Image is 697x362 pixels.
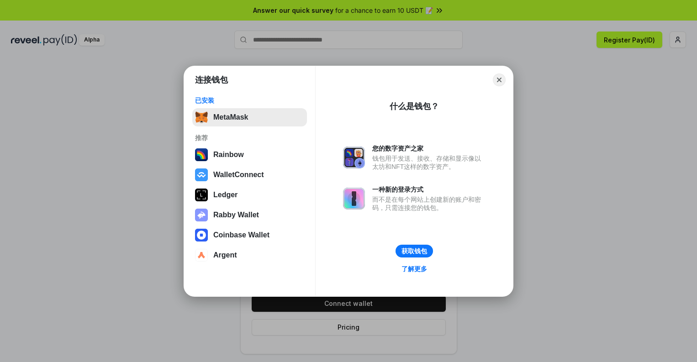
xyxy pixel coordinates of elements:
div: Rainbow [213,151,244,159]
button: Rainbow [192,146,307,164]
div: Coinbase Wallet [213,231,269,239]
h1: 连接钱包 [195,74,228,85]
img: svg+xml,%3Csvg%20xmlns%3D%22http%3A%2F%2Fwww.w3.org%2F2000%2Fsvg%22%20fill%3D%22none%22%20viewBox... [195,209,208,221]
img: svg+xml,%3Csvg%20width%3D%2228%22%20height%3D%2228%22%20viewBox%3D%220%200%2028%2028%22%20fill%3D... [195,229,208,241]
button: WalletConnect [192,166,307,184]
div: WalletConnect [213,171,264,179]
div: Argent [213,251,237,259]
button: Rabby Wallet [192,206,307,224]
div: 而不是在每个网站上创建新的账户和密码，只需连接您的钱包。 [372,195,486,212]
div: 钱包用于发送、接收、存储和显示像以太坊和NFT这样的数字资产。 [372,154,486,171]
img: svg+xml,%3Csvg%20xmlns%3D%22http%3A%2F%2Fwww.w3.org%2F2000%2Fsvg%22%20width%3D%2228%22%20height%3... [195,189,208,201]
div: 您的数字资产之家 [372,144,486,152]
button: Coinbase Wallet [192,226,307,244]
div: MetaMask [213,113,248,121]
div: 已安装 [195,96,304,105]
img: svg+xml,%3Csvg%20fill%3D%22none%22%20height%3D%2233%22%20viewBox%3D%220%200%2035%2033%22%20width%... [195,111,208,124]
div: 获取钱包 [401,247,427,255]
button: Ledger [192,186,307,204]
div: 一种新的登录方式 [372,185,486,194]
img: svg+xml,%3Csvg%20xmlns%3D%22http%3A%2F%2Fwww.w3.org%2F2000%2Fsvg%22%20fill%3D%22none%22%20viewBox... [343,147,365,168]
img: svg+xml,%3Csvg%20width%3D%2228%22%20height%3D%2228%22%20viewBox%3D%220%200%2028%2028%22%20fill%3D... [195,249,208,262]
button: Argent [192,246,307,264]
div: Ledger [213,191,238,199]
div: 了解更多 [401,265,427,273]
div: Rabby Wallet [213,211,259,219]
a: 了解更多 [396,263,433,275]
img: svg+xml,%3Csvg%20width%3D%2228%22%20height%3D%2228%22%20viewBox%3D%220%200%2028%2028%22%20fill%3D... [195,168,208,181]
img: svg+xml,%3Csvg%20xmlns%3D%22http%3A%2F%2Fwww.w3.org%2F2000%2Fsvg%22%20fill%3D%22none%22%20viewBox... [343,188,365,210]
button: Close [493,73,506,86]
div: 什么是钱包？ [390,101,439,112]
img: svg+xml,%3Csvg%20width%3D%22120%22%20height%3D%22120%22%20viewBox%3D%220%200%20120%20120%22%20fil... [195,148,208,161]
button: 获取钱包 [396,245,433,257]
button: MetaMask [192,108,307,126]
div: 推荐 [195,134,304,142]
